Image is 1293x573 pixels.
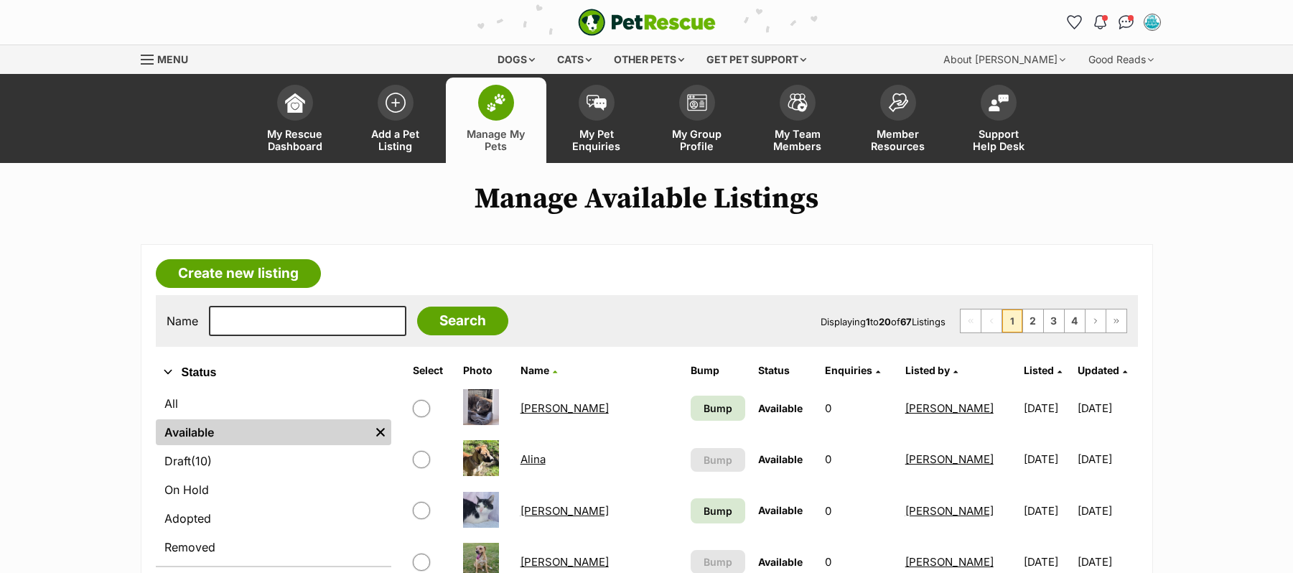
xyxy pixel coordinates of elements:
[464,128,528,152] span: Manage My Pets
[1106,309,1126,332] a: Last page
[819,434,897,484] td: 0
[587,95,607,111] img: pet-enquiries-icon-7e3ad2cf08bfb03b45e93fb7055b45f3efa6380592205ae92323e6603595dc1f.svg
[758,453,803,465] span: Available
[704,401,732,416] span: Bump
[819,486,897,536] td: 0
[1044,309,1064,332] a: Page 3
[825,364,872,376] span: translation missing: en.admin.listings.index.attributes.enquiries
[604,45,694,74] div: Other pets
[758,402,803,414] span: Available
[1141,11,1164,34] button: My account
[691,396,745,421] a: Bump
[691,448,745,472] button: Bump
[960,309,1127,333] nav: Pagination
[370,419,391,445] a: Remove filter
[386,93,406,113] img: add-pet-listing-icon-0afa8454b4691262ce3f59096e99ab1cd57d4a30225e0717b998d2c9b9846f56.svg
[1018,434,1076,484] td: [DATE]
[819,383,897,433] td: 0
[758,504,803,516] span: Available
[156,448,391,474] a: Draft
[1086,309,1106,332] a: Next page
[752,359,818,382] th: Status
[1078,364,1127,376] a: Updated
[1078,364,1119,376] span: Updated
[758,556,803,568] span: Available
[905,504,994,518] a: [PERSON_NAME]
[578,9,716,36] a: PetRescue
[989,94,1009,111] img: help-desk-icon-fdf02630f3aa405de69fd3d07c3f3aa587a6932b1a1747fa1d2bba05be0121f9.svg
[1024,364,1062,376] a: Listed
[981,309,1002,332] span: Previous page
[1023,309,1043,332] a: Page 2
[905,364,958,376] a: Listed by
[156,419,370,445] a: Available
[156,363,391,382] button: Status
[933,45,1075,74] div: About [PERSON_NAME]
[1078,45,1164,74] div: Good Reads
[521,452,546,466] a: Alina
[687,94,707,111] img: group-profile-icon-3fa3cf56718a62981997c0bc7e787c4b2cf8bcc04b72c1350f741eb67cf2f40e.svg
[747,78,848,163] a: My Team Members
[905,364,950,376] span: Listed by
[245,78,345,163] a: My Rescue Dashboard
[407,359,456,382] th: Select
[156,259,321,288] a: Create new listing
[1024,364,1054,376] span: Listed
[647,78,747,163] a: My Group Profile
[691,498,745,523] a: Bump
[1094,15,1106,29] img: notifications-46538b983faf8c2785f20acdc204bb7945ddae34d4c08c2a6579f10ce5e182be.svg
[521,401,609,415] a: [PERSON_NAME]
[285,93,305,113] img: dashboard-icon-eb2f2d2d3e046f16d808141f083e7271f6b2e854fb5c12c21221c1fb7104beca.svg
[263,128,327,152] span: My Rescue Dashboard
[821,316,946,327] span: Displaying to of Listings
[866,128,930,152] span: Member Resources
[157,53,188,65] span: Menu
[1145,15,1159,29] img: Kathleen Keefe profile pic
[578,9,716,36] img: logo-e224e6f780fb5917bec1dbf3a21bbac754714ae5b6737aabdf751b685950b380.svg
[788,93,808,112] img: team-members-icon-5396bd8760b3fe7c0b43da4ab00e1e3bb1a5d9ba89233759b79545d2d3fc5d0d.svg
[1018,486,1076,536] td: [DATE]
[141,45,198,71] a: Menu
[1063,11,1164,34] ul: Account quick links
[156,506,391,531] a: Adopted
[900,316,912,327] strong: 67
[888,93,908,112] img: member-resources-icon-8e73f808a243e03378d46382f2149f9095a855e16c252ad45f914b54edf8863c.svg
[704,452,732,467] span: Bump
[521,504,609,518] a: [PERSON_NAME]
[905,555,994,569] a: [PERSON_NAME]
[487,45,545,74] div: Dogs
[417,307,508,335] input: Search
[1115,11,1138,34] a: Conversations
[848,78,948,163] a: Member Resources
[905,452,994,466] a: [PERSON_NAME]
[1002,309,1022,332] span: Page 1
[879,316,891,327] strong: 20
[866,316,870,327] strong: 1
[1078,486,1136,536] td: [DATE]
[521,364,557,376] a: Name
[948,78,1049,163] a: Support Help Desk
[167,315,198,327] label: Name
[685,359,751,382] th: Bump
[156,477,391,503] a: On Hold
[1063,11,1086,34] a: Favourites
[191,452,212,470] span: (10)
[546,78,647,163] a: My Pet Enquiries
[696,45,816,74] div: Get pet support
[1089,11,1112,34] button: Notifications
[1078,434,1136,484] td: [DATE]
[547,45,602,74] div: Cats
[704,554,732,569] span: Bump
[665,128,729,152] span: My Group Profile
[564,128,629,152] span: My Pet Enquiries
[1018,383,1076,433] td: [DATE]
[521,364,549,376] span: Name
[446,78,546,163] a: Manage My Pets
[765,128,830,152] span: My Team Members
[825,364,880,376] a: Enquiries
[1078,383,1136,433] td: [DATE]
[1119,15,1134,29] img: chat-41dd97257d64d25036548639549fe6c8038ab92f7586957e7f3b1b290dea8141.svg
[156,388,391,566] div: Status
[457,359,513,382] th: Photo
[704,503,732,518] span: Bump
